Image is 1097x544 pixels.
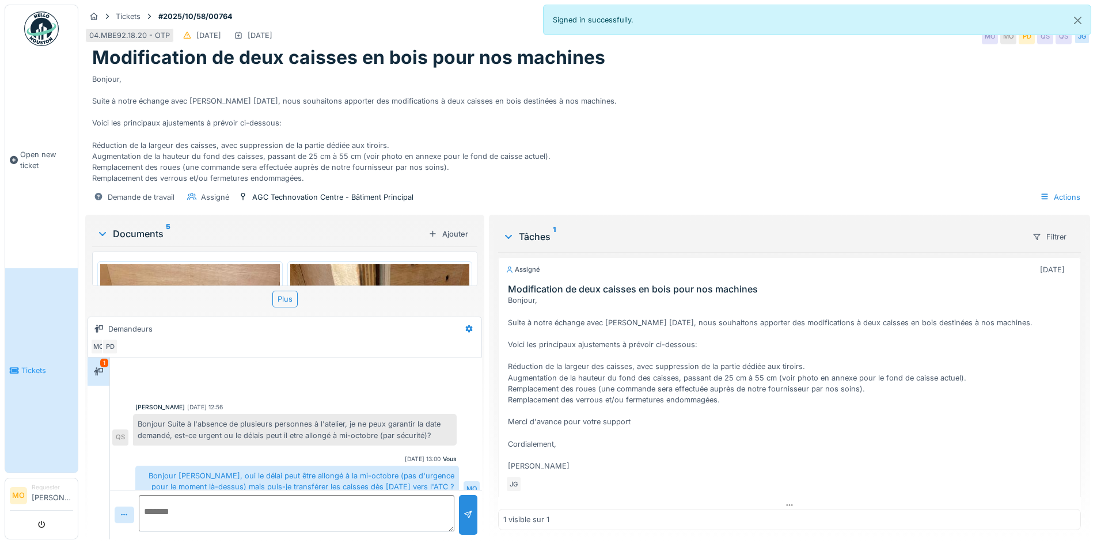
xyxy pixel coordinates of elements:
div: MO [1000,28,1016,44]
strong: #2025/10/58/00764 [154,11,237,22]
a: Tickets [5,268,78,473]
sup: 1 [553,230,556,244]
div: [DATE] [1040,264,1065,275]
div: PD [1019,28,1035,44]
div: Vous [443,455,457,463]
h1: Modification de deux caisses en bois pour nos machines [92,47,605,69]
div: JG [506,476,522,492]
div: Bonjour, Suite à notre échange avec [PERSON_NAME] [DATE], nous souhaitons apporter des modificati... [508,295,1076,471]
img: Badge_color-CXgf-gQk.svg [24,12,59,46]
div: Signed in successfully. [543,5,1092,35]
a: Open new ticket [5,52,78,268]
li: MO [10,487,27,504]
div: MO [982,28,998,44]
div: Ajouter [424,226,473,242]
div: MO [464,481,480,497]
div: Tâches [503,230,1023,244]
img: pw8tu39w0npxk2e2lucnjikr8wus [100,264,280,503]
div: Filtrer [1027,229,1072,245]
div: [DATE] [248,30,272,41]
div: PD [102,338,118,355]
div: JG [1074,28,1090,44]
div: MO [90,338,107,355]
div: [DATE] 12:56 [187,403,223,412]
div: 1 visible sur 1 [503,514,549,525]
img: w87xbqw07g8zsjsl26p9vkw0zhtc [290,264,470,503]
div: QS [112,429,128,446]
div: Bonjour, Suite à notre échange avec [PERSON_NAME] [DATE], nous souhaitons apporter des modificati... [92,69,1083,184]
div: Demande de travail [108,192,174,203]
div: Tickets [116,11,141,22]
div: Documents [97,227,424,241]
div: [DATE] 13:00 [405,455,441,463]
div: Requester [32,483,73,492]
button: Close [1065,5,1091,36]
sup: 5 [166,227,170,241]
div: Bonjour Suite à l'absence de plusieurs personnes à l'atelier, je ne peux garantir la date demandé... [133,414,457,445]
div: [PERSON_NAME] [135,403,185,412]
div: Assigné [201,192,229,203]
div: 1 [100,359,108,367]
div: Bonjour [PERSON_NAME], oui le délai peut être allongé à la mi-octobre (pas d'urgence pour le mome... [135,466,459,497]
div: QS [1037,28,1053,44]
div: Actions [1035,189,1085,206]
div: Demandeurs [108,324,153,334]
div: Assigné [506,265,540,275]
div: AGC Technovation Centre - Bâtiment Principal [252,192,413,203]
div: QS [1056,28,1072,44]
h3: Modification de deux caisses en bois pour nos machines [508,284,1076,295]
div: 04.MBE92.18.20 - OTP [89,30,170,41]
span: Tickets [21,365,73,376]
div: Plus [272,291,298,307]
div: [DATE] [196,30,221,41]
a: MO Requester[PERSON_NAME] [10,483,73,511]
span: Open new ticket [20,149,73,171]
li: [PERSON_NAME] [32,483,73,508]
